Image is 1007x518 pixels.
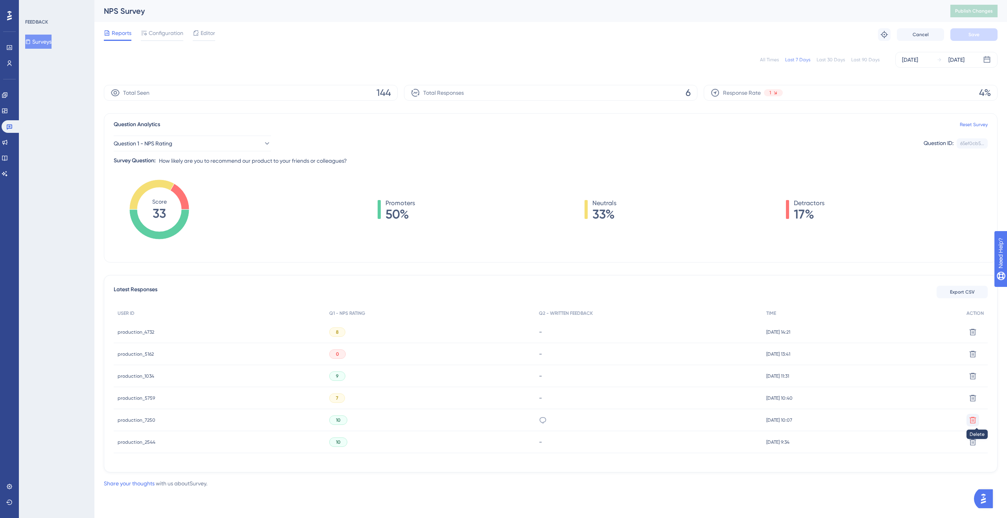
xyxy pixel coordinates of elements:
button: Surveys [25,35,52,49]
span: [DATE] 10:07 [766,417,792,423]
span: 8 [336,329,339,335]
tspan: Score [152,198,167,205]
span: ACTION [966,310,984,316]
div: - [539,394,759,402]
span: 4% [979,86,991,99]
span: [DATE] 13:41 [766,351,790,357]
div: Last 7 Days [785,57,810,63]
button: Export CSV [937,286,988,298]
span: Export CSV [950,289,975,295]
a: Share your thoughts [104,480,155,487]
span: [DATE] 11:31 [766,373,789,379]
iframe: UserGuiding AI Assistant Launcher [974,487,998,511]
span: Promoters [385,198,415,208]
span: production_1034 [118,373,154,379]
span: Question Analytics [114,120,160,129]
span: Latest Responses [114,285,157,299]
div: [DATE] [948,55,965,64]
div: - [539,350,759,358]
span: production_5759 [118,395,155,401]
span: 6 [686,86,691,99]
span: Detractors [794,198,824,208]
tspan: 33 [153,206,166,221]
span: production_2544 [118,439,155,445]
div: - [539,372,759,380]
span: Editor [201,28,215,38]
button: Cancel [897,28,944,41]
span: 50% [385,208,415,220]
span: [DATE] 14:21 [766,329,790,335]
div: NPS Survey [104,6,931,17]
span: USER ID [118,310,135,316]
span: production_7250 [118,417,155,423]
span: 144 [376,86,391,99]
div: with us about Survey . [104,479,207,488]
span: [DATE] 9:34 [766,439,789,445]
span: Response Rate [723,88,761,97]
span: 7 [336,395,338,401]
span: Total Seen [123,88,149,97]
div: - [539,328,759,336]
button: Publish Changes [950,5,998,17]
span: Save [968,31,979,38]
span: production_4732 [118,329,154,335]
div: FEEDBACK [25,19,48,25]
span: Q1 - NPS RATING [329,310,365,316]
div: Survey Question: [114,156,156,165]
span: Question 1 - NPS Rating [114,139,172,148]
span: Need Help? [18,2,49,11]
a: Reset Survey [960,121,988,128]
span: [DATE] 10:40 [766,395,793,401]
span: Cancel [913,31,929,38]
span: 10 [336,417,341,423]
div: Question ID: [924,138,954,149]
span: Neutrals [592,198,616,208]
span: Configuration [149,28,183,38]
span: Q2 - WRITTEN FEEDBACK [539,310,593,316]
button: Save [950,28,998,41]
div: Last 90 Days [851,57,880,63]
span: 1 [769,90,771,96]
span: Publish Changes [955,8,993,14]
span: 9 [336,373,339,379]
div: 65ef0cb5... [960,140,984,147]
span: Reports [112,28,131,38]
div: All Times [760,57,779,63]
div: Last 30 Days [817,57,845,63]
span: 0 [336,351,339,357]
span: 33% [592,208,616,220]
span: production_5162 [118,351,154,357]
span: Total Responses [423,88,464,97]
span: How likely are you to recommend our product to your friends or colleagues? [159,156,347,165]
span: 17% [794,208,824,220]
span: 10 [336,439,341,445]
div: [DATE] [902,55,918,64]
span: TIME [766,310,776,316]
div: - [539,438,759,446]
button: Question 1 - NPS Rating [114,136,271,151]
